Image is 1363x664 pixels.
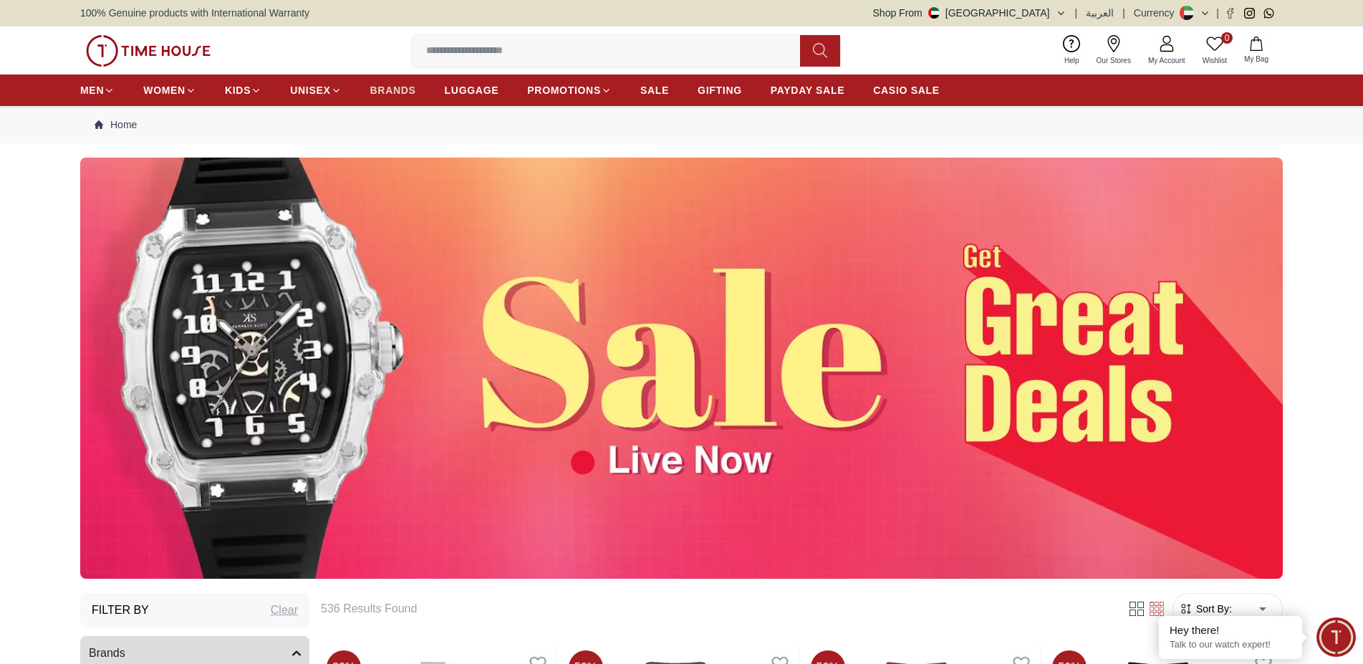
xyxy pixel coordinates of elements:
a: WOMEN [143,77,196,103]
a: Whatsapp [1263,8,1274,19]
a: 0Wishlist [1194,32,1236,69]
span: | [1216,6,1219,20]
h6: 536 Results Found [321,600,1109,617]
a: GIFTING [698,77,742,103]
a: MEN [80,77,115,103]
span: CASIO SALE [873,83,940,97]
a: PAYDAY SALE [771,77,844,103]
a: PROMOTIONS [527,77,612,103]
img: United Arab Emirates [928,7,940,19]
a: Instagram [1244,8,1255,19]
a: SALE [640,77,669,103]
span: WOMEN [143,83,186,97]
img: ... [86,35,211,67]
button: My Bag [1236,34,1277,67]
span: MEN [80,83,104,97]
div: Hey there! [1170,623,1291,637]
img: ... [80,158,1283,579]
p: Talk to our watch expert! [1170,639,1291,651]
a: BRANDS [370,77,416,103]
a: Facebook [1225,8,1236,19]
a: LUGGAGE [445,77,499,103]
div: Clear [271,602,298,619]
span: KIDS [225,83,251,97]
span: My Account [1142,55,1191,66]
span: BRANDS [370,83,416,97]
a: UNISEX [290,77,341,103]
span: | [1075,6,1078,20]
button: Shop From[GEOGRAPHIC_DATA] [873,6,1066,20]
span: PAYDAY SALE [771,83,844,97]
span: Wishlist [1197,55,1233,66]
div: Chat Widget [1316,617,1356,657]
span: 100% Genuine products with International Warranty [80,6,309,20]
span: 0 [1221,32,1233,44]
div: Currency [1134,6,1180,20]
span: LUGGAGE [445,83,499,97]
span: | [1122,6,1125,20]
span: Our Stores [1091,55,1137,66]
span: Help [1059,55,1085,66]
span: Sort By: [1193,602,1232,616]
button: Sort By: [1179,602,1232,616]
span: SALE [640,83,669,97]
a: Our Stores [1088,32,1140,69]
a: Home [95,117,137,132]
a: Help [1056,32,1088,69]
span: GIFTING [698,83,742,97]
nav: Breadcrumb [80,106,1283,143]
span: PROMOTIONS [527,83,601,97]
h3: Filter By [92,602,149,619]
a: KIDS [225,77,261,103]
button: العربية [1086,6,1114,20]
a: CASIO SALE [873,77,940,103]
span: My Bag [1238,54,1274,64]
span: UNISEX [290,83,330,97]
span: Brands [89,645,125,662]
